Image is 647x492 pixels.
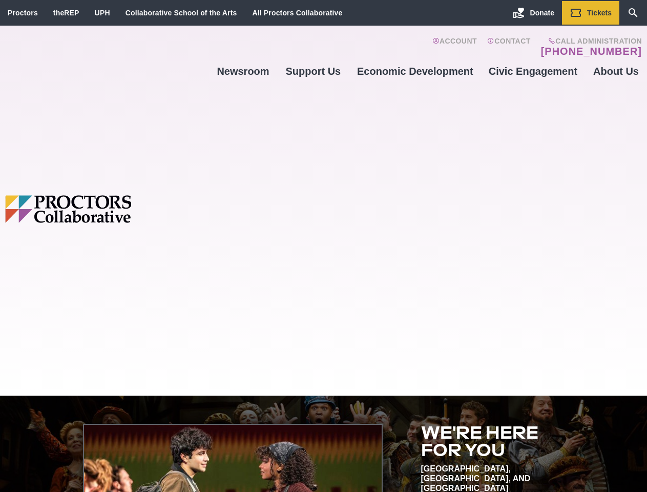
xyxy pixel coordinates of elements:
h2: We're here for you [421,424,565,459]
a: About Us [585,57,647,85]
a: All Proctors Collaborative [252,9,342,17]
a: Proctors [8,9,38,17]
a: Civic Engagement [481,57,585,85]
span: Tickets [587,9,612,17]
a: Donate [505,1,562,25]
a: Economic Development [349,57,481,85]
a: Account [432,37,477,57]
a: theREP [53,9,79,17]
a: Collaborative School of the Arts [126,9,237,17]
a: Search [619,1,647,25]
img: Proctors logo [5,195,209,222]
a: [PHONE_NUMBER] [541,45,642,57]
span: Donate [530,9,554,17]
a: Support Us [277,57,349,85]
a: UPH [95,9,110,17]
a: Tickets [562,1,619,25]
a: Newsroom [209,57,277,85]
span: Call Administration [538,37,642,45]
a: Contact [487,37,531,57]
